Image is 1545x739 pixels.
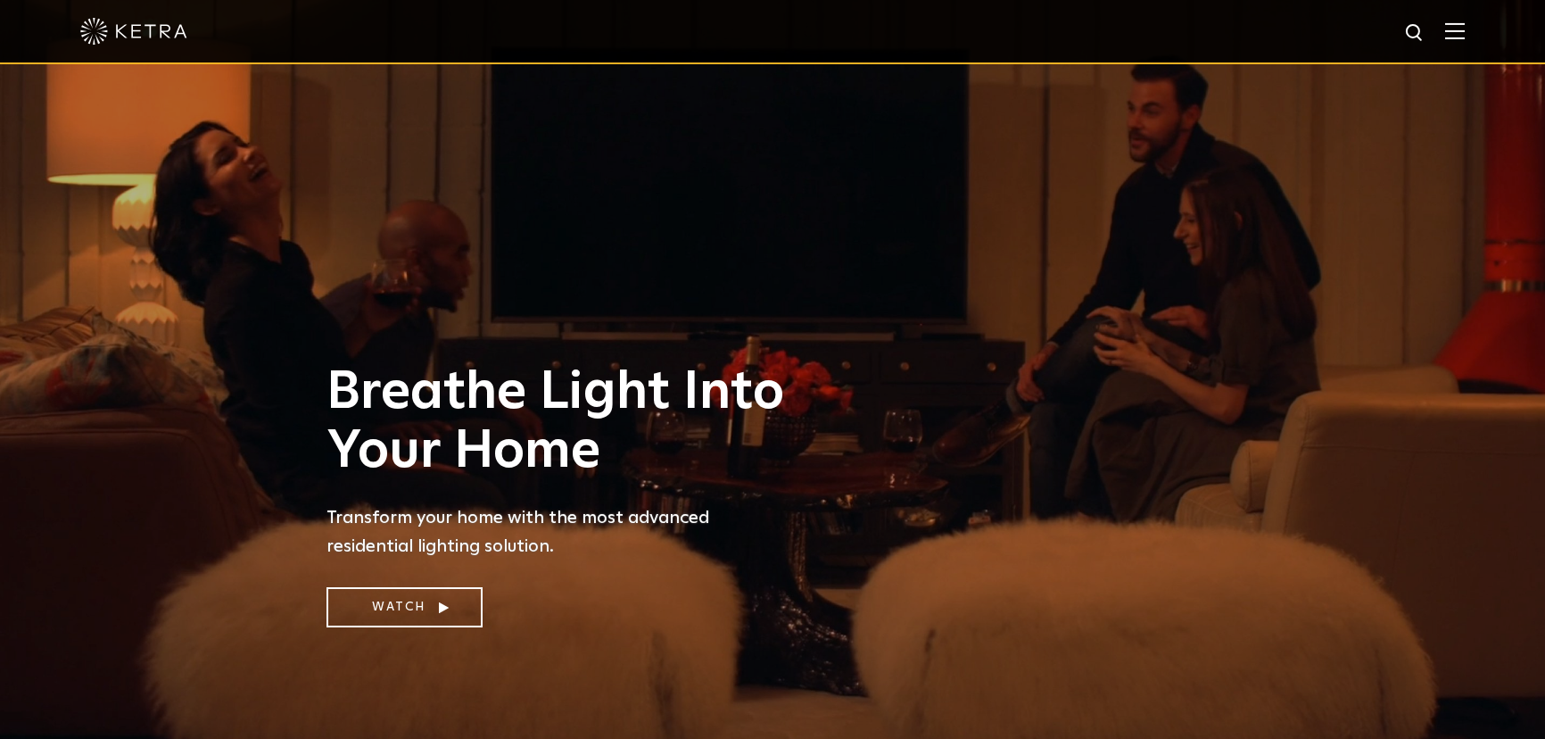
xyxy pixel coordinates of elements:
[1404,22,1426,45] img: search icon
[1445,22,1465,39] img: Hamburger%20Nav.svg
[326,363,799,481] h1: Breathe Light Into Your Home
[326,503,799,560] p: Transform your home with the most advanced residential lighting solution.
[80,18,187,45] img: ketra-logo-2019-white
[326,587,483,627] a: Watch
